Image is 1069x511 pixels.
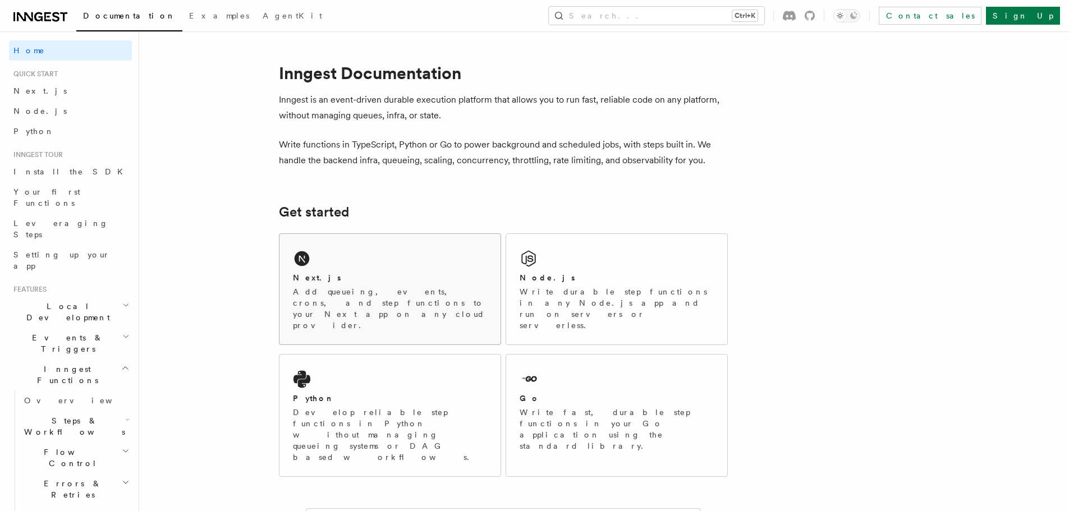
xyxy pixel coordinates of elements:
a: AgentKit [256,3,329,30]
a: Next.jsAdd queueing, events, crons, and step functions to your Next app on any cloud provider. [279,233,501,345]
a: Sign Up [986,7,1060,25]
a: Examples [182,3,256,30]
a: Get started [279,204,349,220]
h1: Inngest Documentation [279,63,728,83]
button: Local Development [9,296,132,328]
a: Contact sales [879,7,981,25]
button: Toggle dark mode [833,9,860,22]
span: Examples [189,11,249,20]
h2: Node.js [520,272,575,283]
button: Search...Ctrl+K [549,7,764,25]
button: Flow Control [20,442,132,473]
span: Python [13,127,54,136]
a: Install the SDK [9,162,132,182]
h2: Go [520,393,540,404]
button: Events & Triggers [9,328,132,359]
a: Documentation [76,3,182,31]
kbd: Ctrl+K [732,10,758,21]
a: Python [9,121,132,141]
span: Overview [24,396,140,405]
button: Errors & Retries [20,473,132,505]
a: Home [9,40,132,61]
p: Write functions in TypeScript, Python or Go to power background and scheduled jobs, with steps bu... [279,137,728,168]
p: Add queueing, events, crons, and step functions to your Next app on any cloud provider. [293,286,487,331]
a: Leveraging Steps [9,213,132,245]
p: Develop reliable step functions in Python without managing queueing systems or DAG based workflows. [293,407,487,463]
a: Overview [20,390,132,411]
span: AgentKit [263,11,322,20]
h2: Python [293,393,334,404]
p: Inngest is an event-driven durable execution platform that allows you to run fast, reliable code ... [279,92,728,123]
span: Inngest tour [9,150,63,159]
a: Node.js [9,101,132,121]
button: Steps & Workflows [20,411,132,442]
h2: Next.js [293,272,341,283]
span: Quick start [9,70,58,79]
span: Features [9,285,47,294]
p: Write durable step functions in any Node.js app and run on servers or serverless. [520,286,714,331]
a: GoWrite fast, durable step functions in your Go application using the standard library. [506,354,728,477]
span: Events & Triggers [9,332,122,355]
a: Next.js [9,81,132,101]
span: Setting up your app [13,250,110,270]
a: Your first Functions [9,182,132,213]
a: PythonDevelop reliable step functions in Python without managing queueing systems or DAG based wo... [279,354,501,477]
span: Local Development [9,301,122,323]
span: Next.js [13,86,67,95]
span: Your first Functions [13,187,80,208]
span: Install the SDK [13,167,130,176]
span: Flow Control [20,446,122,469]
span: Leveraging Steps [13,219,108,239]
span: Node.js [13,107,67,116]
a: Setting up your app [9,245,132,276]
span: Documentation [83,11,176,20]
span: Inngest Functions [9,363,121,386]
span: Steps & Workflows [20,415,125,438]
span: Errors & Retries [20,478,122,500]
span: Home [13,45,45,56]
p: Write fast, durable step functions in your Go application using the standard library. [520,407,714,452]
button: Inngest Functions [9,359,132,390]
a: Node.jsWrite durable step functions in any Node.js app and run on servers or serverless. [506,233,728,345]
